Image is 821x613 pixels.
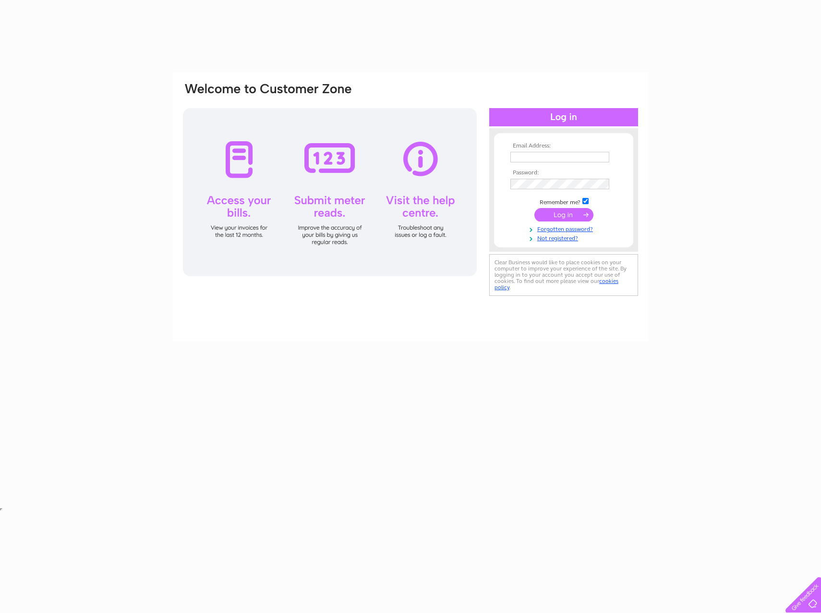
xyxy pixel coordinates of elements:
td: Remember me? [508,196,619,206]
a: Forgotten password? [510,224,619,233]
input: Submit [534,208,593,221]
a: Not registered? [510,233,619,242]
a: cookies policy [495,278,618,291]
th: Password: [508,170,619,176]
th: Email Address: [508,143,619,149]
div: Clear Business would like to place cookies on your computer to improve your experience of the sit... [489,254,638,296]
